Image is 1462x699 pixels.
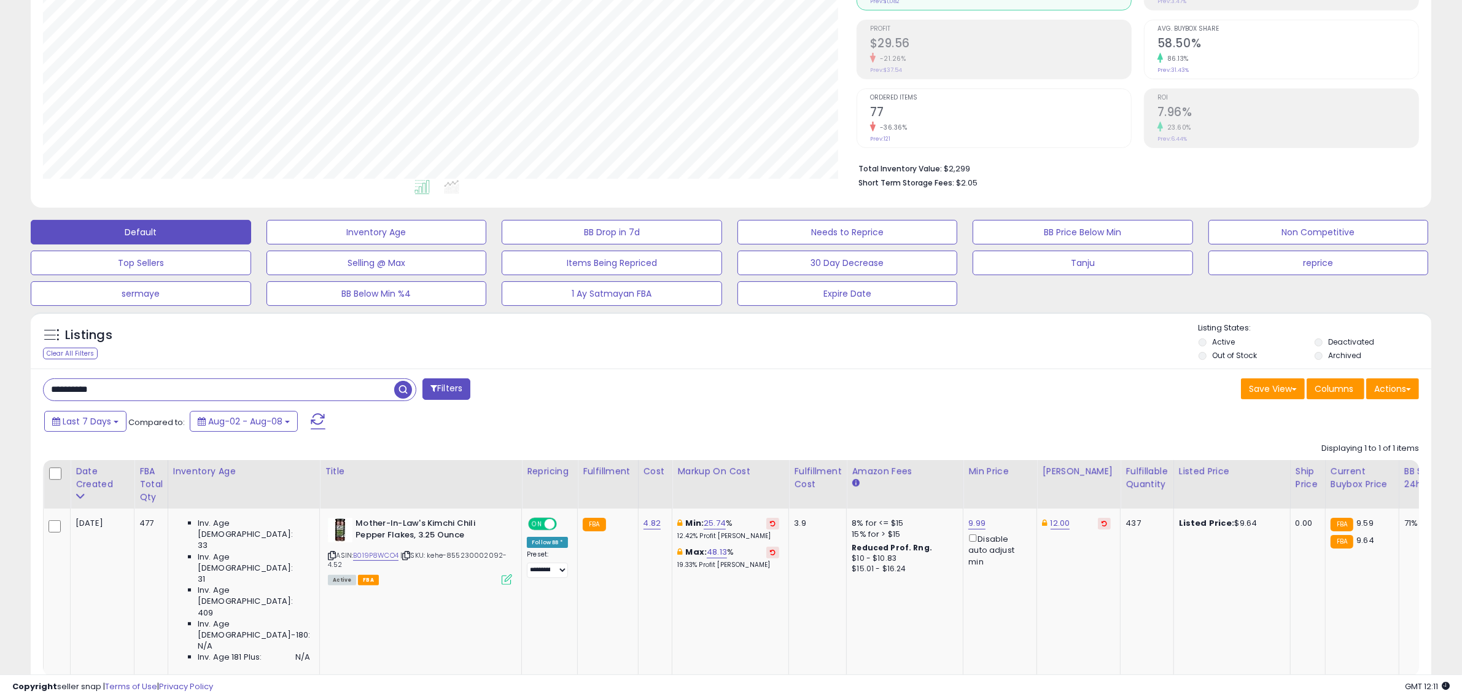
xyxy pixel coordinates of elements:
[1315,383,1353,395] span: Columns
[328,550,507,569] span: | SKU: kehe-855230002092-4.52
[583,465,632,478] div: Fulfillment
[968,517,986,529] a: 9.99
[325,465,516,478] div: Title
[956,177,978,189] span: $2.05
[1163,123,1191,132] small: 23.60%
[677,518,779,541] div: %
[1179,465,1285,478] div: Listed Price
[353,550,399,561] a: B019P8WCO4
[527,537,568,548] div: Follow BB *
[1157,66,1189,74] small: Prev: 31.43%
[677,532,779,541] p: 12.42% Profit [PERSON_NAME]
[794,465,841,491] div: Fulfillment Cost
[1102,520,1107,526] i: Revert to store-level Dynamic Max Price
[968,532,1027,568] div: Disable auto adjust min
[870,95,1131,101] span: Ordered Items
[76,518,125,529] div: [DATE]
[44,411,126,432] button: Last 7 Days
[198,518,310,540] span: Inv. Age [DEMOGRAPHIC_DATA]:
[139,518,158,529] div: 477
[707,546,727,558] a: 48.13
[737,251,958,275] button: 30 Day Decrease
[1331,465,1394,491] div: Current Buybox Price
[686,517,704,529] b: Min:
[266,281,487,306] button: BB Below Min %4
[173,465,314,478] div: Inventory Age
[190,411,298,432] button: Aug-02 - Aug-08
[583,518,605,531] small: FBA
[677,561,779,569] p: 19.33% Profit [PERSON_NAME]
[31,220,251,244] button: Default
[677,547,779,569] div: %
[1157,95,1418,101] span: ROI
[527,550,568,578] div: Preset:
[686,546,707,558] b: Max:
[328,518,512,584] div: ASIN:
[208,415,282,428] span: Aug-02 - Aug-08
[198,652,262,663] span: Inv. Age 181 Plus:
[128,416,185,428] span: Compared to:
[502,281,722,306] button: 1 Ay Satmayan FBA
[852,518,954,529] div: 8% for <= $15
[63,415,111,428] span: Last 7 Days
[852,542,932,553] b: Reduced Prof. Rng.
[1296,465,1320,491] div: Ship Price
[1157,26,1418,33] span: Avg. Buybox Share
[973,251,1193,275] button: Tanju
[502,220,722,244] button: BB Drop in 7d
[677,519,682,527] i: This overrides the store level min markup for this listing
[1212,337,1235,347] label: Active
[198,540,208,551] span: 33
[139,465,163,504] div: FBA Total Qty
[852,465,958,478] div: Amazon Fees
[852,553,954,564] div: $10 - $10.83
[770,549,776,555] i: Revert to store-level Max Markup
[1328,350,1361,361] label: Archived
[198,619,310,641] span: Inv. Age [DEMOGRAPHIC_DATA]-180:
[12,681,213,693] div: seller snap | |
[1331,535,1353,549] small: FBA
[1405,681,1450,692] span: 2025-08-16 12:11 GMT
[159,681,213,692] a: Privacy Policy
[1404,518,1445,529] div: 71%
[1163,54,1189,63] small: 86.13%
[198,585,310,607] span: Inv. Age [DEMOGRAPHIC_DATA]:
[1157,135,1187,143] small: Prev: 6.44%
[198,641,212,652] span: N/A
[870,66,902,74] small: Prev: $37.54
[852,564,954,574] div: $15.01 - $16.24
[422,378,470,400] button: Filters
[1051,517,1070,529] a: 12.00
[1179,517,1235,529] b: Listed Price:
[858,178,954,188] b: Short Term Storage Fees:
[76,465,129,491] div: Date Created
[527,465,572,478] div: Repricing
[1331,518,1353,531] small: FBA
[968,465,1032,478] div: Min Price
[852,478,859,489] small: Amazon Fees.
[1126,518,1164,529] div: 437
[31,281,251,306] button: sermaye
[1042,519,1047,527] i: This overrides the store level Dynamic Max Price for this listing
[31,251,251,275] button: Top Sellers
[198,574,205,585] span: 31
[295,652,310,663] span: N/A
[770,520,776,526] i: Revert to store-level Min Markup
[644,465,667,478] div: Cost
[737,220,958,244] button: Needs to Reprice
[704,517,726,529] a: 25.74
[870,135,890,143] small: Prev: 121
[737,281,958,306] button: Expire Date
[1328,337,1374,347] label: Deactivated
[1126,465,1168,491] div: Fulfillable Quantity
[1366,378,1419,399] button: Actions
[1157,105,1418,122] h2: 7.96%
[858,160,1410,175] li: $2,299
[198,607,213,619] span: 409
[876,54,906,63] small: -21.26%
[677,548,682,556] i: This overrides the store level max markup for this listing
[1321,443,1419,455] div: Displaying 1 to 1 of 1 items
[328,575,356,585] span: All listings currently available for purchase on Amazon
[794,518,837,529] div: 3.9
[12,681,57,692] strong: Copyright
